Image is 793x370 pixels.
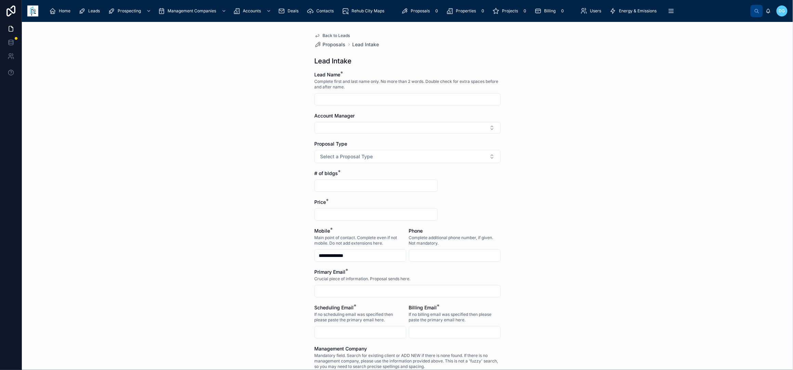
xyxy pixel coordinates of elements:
div: 0 [479,7,487,15]
span: Management Companies [168,8,216,14]
span: Crucial piece of information. Proposal sends here. [315,276,411,282]
div: 0 [558,7,567,15]
span: Contacts [316,8,334,14]
a: Proposals [315,41,346,48]
span: Price [315,199,326,205]
a: Lead Intake [353,41,379,48]
span: Prospecting [118,8,141,14]
a: Management Companies [156,5,230,17]
img: App logo [27,5,38,16]
span: If no billing email was specified then please paste the primary email here. [409,312,501,323]
span: If no scheduling email was specified then please paste the primary email here. [315,312,406,323]
a: Home [47,5,75,17]
a: Properties0 [444,5,489,17]
div: 0 [433,7,441,15]
button: Select Button [315,122,501,134]
span: Home [59,8,70,14]
span: Billing [544,8,556,14]
a: Contacts [305,5,339,17]
span: Projects [502,8,518,14]
span: Phone [409,228,423,234]
span: Billing Email [409,305,437,310]
span: Leads [88,8,100,14]
a: Deals [276,5,303,17]
a: Rehub City Maps [340,5,389,17]
span: DG [779,8,785,14]
a: Users [579,5,606,17]
span: Proposals [323,41,346,48]
span: Accounts [243,8,261,14]
span: Proposals [411,8,430,14]
a: Energy & Emissions [608,5,662,17]
span: Deals [288,8,299,14]
div: 0 [521,7,529,15]
span: Properties [456,8,476,14]
span: # of bldgs [315,170,338,176]
span: Main point of contact. Complete even if not mobile. Do not add extensions here. [315,235,406,246]
span: Back to Leads [323,33,350,38]
span: Proposal Type [315,141,347,147]
a: Prospecting [106,5,155,17]
span: Scheduling Email [315,305,354,310]
span: Users [590,8,602,14]
span: Account Manager [315,113,355,119]
button: Select Button [315,150,501,163]
a: Proposals0 [399,5,443,17]
span: Mobile [315,228,330,234]
div: scrollable content [44,3,751,18]
a: Leads [77,5,105,17]
span: Rehub City Maps [352,8,384,14]
span: Complete first and last name only. No more than 2 words. Double check for extra spaces before and... [315,79,501,90]
span: Lead Name [315,72,341,77]
a: Projects0 [490,5,531,17]
span: Primary Email [315,269,346,275]
a: Back to Leads [315,33,350,38]
span: Select a Proposal Type [320,153,373,160]
span: Management Company [315,346,367,351]
span: Energy & Emissions [619,8,657,14]
a: Accounts [231,5,275,17]
a: Billing0 [532,5,569,17]
span: Complete additional phone number, if given. Not mandatory. [409,235,501,246]
h1: Lead Intake [315,56,352,66]
span: Mandatory field. Search for existing client or ADD NEW if there is none found. If there is no man... [315,353,501,369]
